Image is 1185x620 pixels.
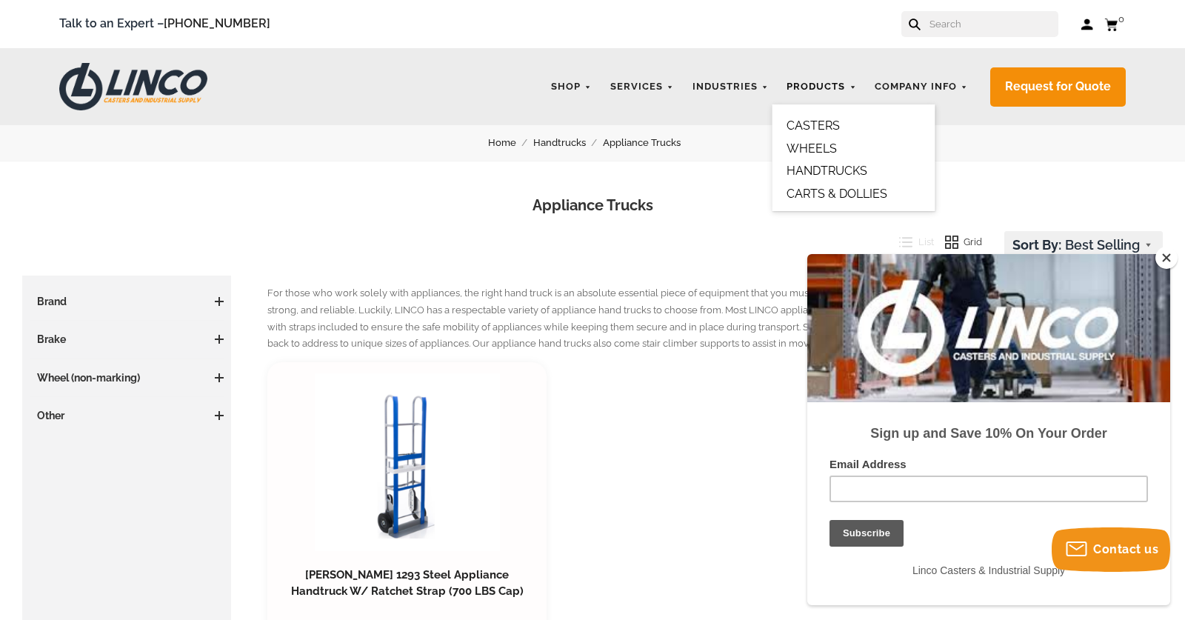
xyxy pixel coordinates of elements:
[488,135,533,151] a: Home
[888,231,934,253] button: List
[544,73,599,101] a: Shop
[533,135,603,151] a: Handtrucks
[63,172,299,187] strong: Sign up and Save 10% On Your Order
[1093,542,1158,556] span: Contact us
[30,294,224,309] h3: Brand
[990,67,1126,107] a: Request for Quote
[867,73,975,101] a: Company Info
[30,408,224,423] h3: Other
[787,164,867,178] a: HANDTRUCKS
[59,63,207,110] img: LINCO CASTERS & INDUSTRIAL SUPPLY
[1104,15,1126,33] a: 0
[603,73,681,101] a: Services
[1118,13,1124,24] span: 0
[22,195,1163,216] h1: Appliance Trucks
[603,135,698,151] a: Appliance Trucks
[928,11,1058,37] input: Search
[30,332,224,347] h3: Brake
[291,568,524,598] a: [PERSON_NAME] 1293 Steel Appliance Handtruck W/ Ratchet Strap (700 LBS Cap)
[30,370,224,385] h3: Wheel (non-marking)
[1052,527,1170,572] button: Contact us
[779,73,864,101] a: Products
[787,119,840,133] a: CASTERS
[59,14,270,34] span: Talk to an Expert –
[105,310,258,322] span: Linco Casters & Industrial Supply
[685,73,776,101] a: Industries
[22,266,96,293] input: Subscribe
[1081,17,1093,32] a: Log in
[934,231,983,253] button: Grid
[164,16,270,30] a: [PHONE_NUMBER]
[267,285,1163,353] p: For those who work solely with appliances, the right hand truck is an absolute essential piece of...
[787,141,837,156] a: WHEELS
[22,204,341,221] label: Email Address
[1155,247,1178,269] button: Close
[787,187,887,201] a: CARTS & DOLLIES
